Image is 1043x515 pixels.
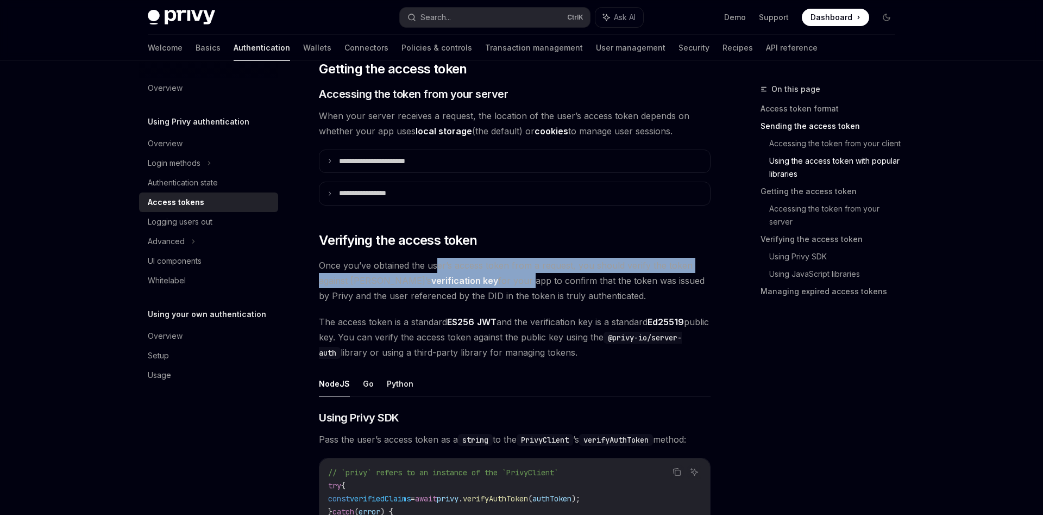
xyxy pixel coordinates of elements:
[148,10,215,25] img: dark logo
[532,494,571,504] span: authToken
[148,255,202,268] div: UI components
[303,35,331,61] a: Wallets
[802,9,869,26] a: Dashboard
[328,481,341,491] span: try
[769,200,904,231] a: Accessing the token from your server
[447,317,474,328] a: ES256
[319,60,467,78] span: Getting the access token
[328,494,350,504] span: const
[769,135,904,152] a: Accessing the token from your client
[139,134,278,153] a: Overview
[139,271,278,290] a: Whitelabel
[769,265,904,283] a: Using JavaScript libraries
[148,330,183,343] div: Overview
[759,12,789,23] a: Support
[148,274,186,287] div: Whitelabel
[319,258,711,303] span: Once you’ve obtained the user’s access token from a request, you should verify the token against ...
[400,8,590,27] button: Search...CtrlK
[148,215,212,228] div: Logging users out
[567,13,583,22] span: Ctrl K
[596,35,665,61] a: User management
[363,371,374,396] button: Go
[437,494,458,504] span: privy
[328,468,558,477] span: // `privy` refers to an instance of the `PrivyClient`
[350,494,411,504] span: verifiedClaims
[571,494,580,504] span: );
[319,232,477,249] span: Verifying the access token
[648,317,684,328] a: Ed25519
[761,283,904,300] a: Managing expired access tokens
[477,317,497,328] a: JWT
[761,183,904,200] a: Getting the access token
[139,251,278,271] a: UI components
[810,12,852,23] span: Dashboard
[139,365,278,385] a: Usage
[234,35,290,61] a: Authentication
[595,8,643,27] button: Ask AI
[148,349,169,362] div: Setup
[463,494,528,504] span: verifyAuthToken
[319,108,711,139] span: When your server receives a request, the location of the user’s access token depends on whether y...
[579,434,653,446] code: verifyAuthToken
[458,494,463,504] span: .
[148,235,185,248] div: Advanced
[766,35,818,61] a: API reference
[401,35,472,61] a: Policies & controls
[148,196,204,209] div: Access tokens
[420,11,451,24] div: Search...
[148,137,183,150] div: Overview
[528,494,532,504] span: (
[724,12,746,23] a: Demo
[769,248,904,265] a: Using Privy SDK
[319,314,711,360] span: The access token is a standard and the verification key is a standard public key. You can verify ...
[431,275,498,286] strong: verification key
[535,126,568,136] strong: cookies
[139,173,278,193] a: Authentication state
[319,432,711,447] span: Pass the user’s access token as a to the ’s method:
[761,100,904,117] a: Access token format
[517,434,573,446] code: PrivyClient
[139,78,278,98] a: Overview
[761,117,904,135] a: Sending the access token
[769,152,904,183] a: Using the access token with popular libraries
[148,82,183,95] div: Overview
[878,9,895,26] button: Toggle dark mode
[148,35,183,61] a: Welcome
[148,115,249,128] h5: Using Privy authentication
[148,157,200,170] div: Login methods
[139,346,278,365] a: Setup
[458,434,493,446] code: string
[415,494,437,504] span: await
[687,465,701,479] button: Ask AI
[678,35,709,61] a: Security
[196,35,221,61] a: Basics
[148,308,266,321] h5: Using your own authentication
[722,35,753,61] a: Recipes
[319,371,350,396] button: NodeJS
[319,410,399,425] span: Using Privy SDK
[139,193,278,212] a: Access tokens
[341,481,345,491] span: {
[344,35,388,61] a: Connectors
[319,86,508,102] span: Accessing the token from your server
[761,231,904,248] a: Verifying the access token
[614,12,636,23] span: Ask AI
[670,465,684,479] button: Copy the contents from the code block
[416,126,472,136] strong: local storage
[148,369,171,382] div: Usage
[148,176,218,189] div: Authentication state
[139,212,278,232] a: Logging users out
[319,332,682,359] code: @privy-io/server-auth
[771,83,820,96] span: On this page
[411,494,415,504] span: =
[485,35,583,61] a: Transaction management
[139,326,278,346] a: Overview
[387,371,413,396] button: Python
